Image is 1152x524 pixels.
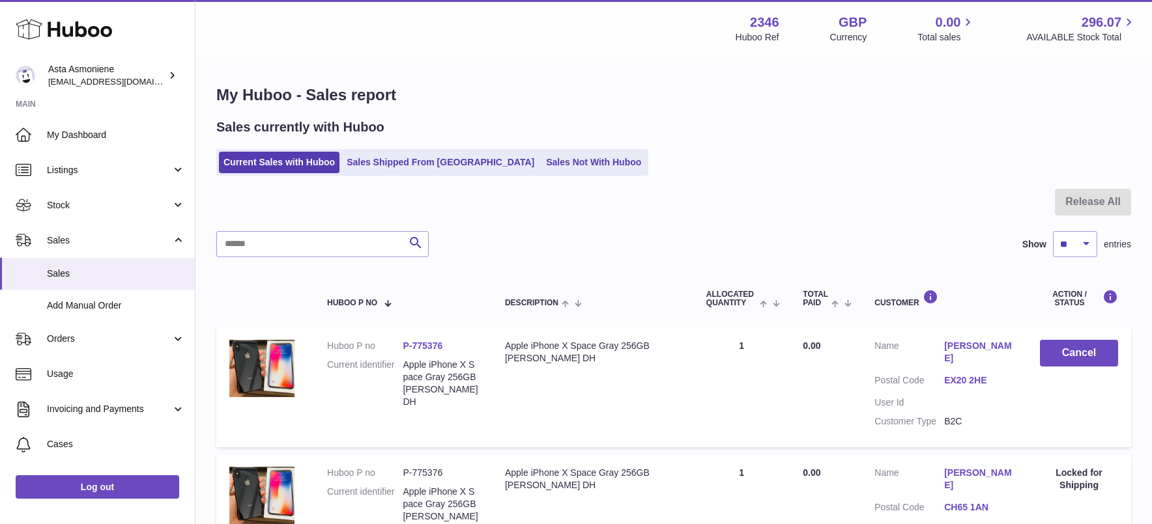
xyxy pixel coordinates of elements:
span: Sales [47,234,171,247]
span: Total paid [803,290,828,307]
dd: P-775376 [403,467,478,479]
strong: 2346 [750,14,779,31]
dt: Huboo P no [327,340,403,352]
a: Log out [16,475,179,499]
dt: Postal Code [874,374,944,390]
span: Invoicing and Payments [47,403,171,415]
div: Apple iPhone X Space Gray 256GB [PERSON_NAME] DH [505,467,680,491]
dt: Name [874,467,944,495]
dt: Postal Code [874,501,944,517]
span: 0.00 [803,340,820,351]
span: Huboo P no [327,299,377,307]
img: onlyipsales@gmail.com [16,66,35,85]
span: AVAILABLE Stock Total [1026,31,1136,44]
dt: Current identifier [327,359,403,408]
span: [EMAIL_ADDRESS][DOMAIN_NAME] [48,76,192,87]
a: 296.07 AVAILABLE Stock Total [1026,14,1136,44]
span: ALLOCATED Quantity [706,290,756,307]
a: 0.00 Total sales [917,14,975,44]
span: 0.00 [936,14,961,31]
div: Customer [874,290,1014,307]
dt: Customer Type [874,415,944,428]
label: Show [1022,238,1046,251]
dt: Huboo P no [327,467,403,479]
span: Description [505,299,558,307]
span: Total sales [917,31,975,44]
a: [PERSON_NAME] [944,340,1014,365]
div: Currency [830,31,867,44]
dd: B2C [944,415,1014,428]
a: [PERSON_NAME] [944,467,1014,491]
span: Add Manual Order [47,299,185,312]
span: 296.07 [1082,14,1121,31]
span: 0.00 [803,467,820,478]
a: Sales Not With Huboo [541,152,646,173]
dt: Name [874,340,944,368]
span: Cases [47,438,185,450]
a: Sales Shipped From [GEOGRAPHIC_DATA] [342,152,539,173]
span: Usage [47,368,185,380]
a: P-775376 [403,340,442,351]
dt: User Id [874,396,944,409]
h1: My Huboo - Sales report [216,85,1131,105]
a: Current Sales with Huboo [219,152,339,173]
img: 1684224948.jpg [229,340,295,397]
span: Stock [47,199,171,212]
dd: Apple iPhone X Space Gray 256GB [PERSON_NAME] DH [403,359,478,408]
strong: GBP [839,14,867,31]
button: Cancel [1040,340,1118,366]
div: Locked for Shipping [1040,467,1118,491]
span: entries [1104,238,1131,251]
div: Asta Asmoniene [48,63,166,88]
a: EX20 2HE [944,374,1014,387]
h2: Sales currently with Huboo [216,118,384,136]
td: 1 [693,327,790,447]
div: Action / Status [1040,290,1118,307]
span: Listings [47,164,171,176]
div: Apple iPhone X Space Gray 256GB [PERSON_NAME] DH [505,340,680,365]
span: Orders [47,333,171,345]
div: Huboo Ref [736,31,779,44]
img: 1684224948.jpg [229,467,295,524]
span: Sales [47,268,185,280]
a: CH65 1AN [944,501,1014,514]
span: My Dashboard [47,129,185,141]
